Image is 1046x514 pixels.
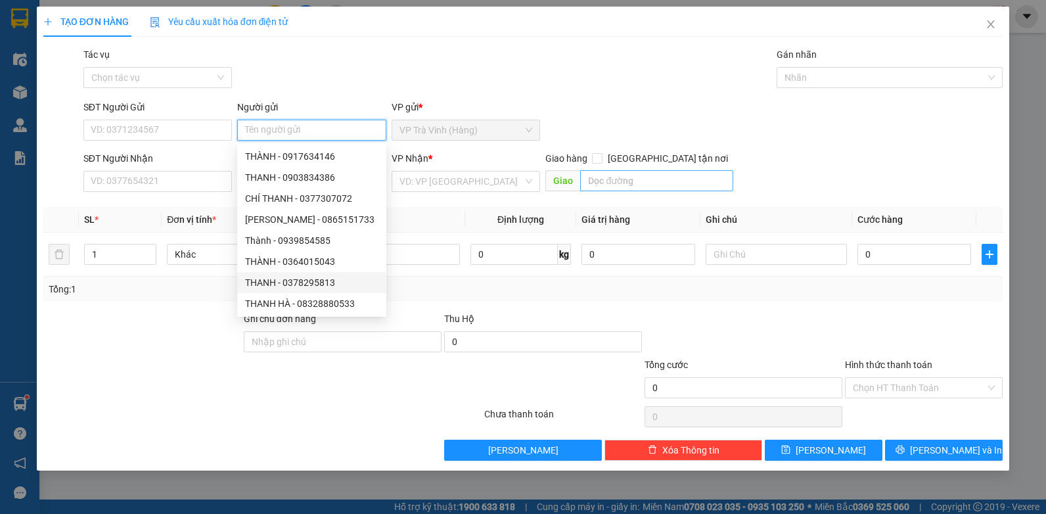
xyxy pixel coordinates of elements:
div: SĐT Người Nhận [83,151,233,166]
input: 0 [581,244,695,265]
label: Gán nhãn [777,49,817,60]
label: Tác vụ [83,49,110,60]
div: THANH - 0903834386 [237,167,386,188]
span: close [986,19,996,30]
div: THÀNH - 0917634146 [245,149,378,164]
div: THANH HÀ - 08328880533 [245,296,378,311]
button: [PERSON_NAME] [444,440,602,461]
div: Thành - 0939854585 [245,233,378,248]
label: Ghi chú đơn hàng [244,314,316,324]
input: VD: Bàn, Ghế [319,244,460,265]
span: Tổng cước [645,360,688,370]
div: SĐT Người Gửi [83,100,233,114]
button: delete [49,244,70,265]
div: THÀNH - 0364015043 [237,251,386,272]
div: [PERSON_NAME] - 0865151733 [245,212,378,227]
img: icon [150,17,160,28]
span: [GEOGRAPHIC_DATA] tận nơi [603,151,733,166]
button: deleteXóa Thông tin [604,440,762,461]
span: TẠO ĐƠN HÀNG [43,16,129,27]
div: Tổng: 1 [49,282,405,296]
button: printer[PERSON_NAME] và In [885,440,1003,461]
div: DUY THANH - 0865151733 [237,209,386,230]
strong: BIÊN NHẬN GỬI HÀNG [44,7,152,20]
p: GỬI: [5,26,192,51]
span: KO BAO BỂ HƯ [34,85,106,98]
div: THANH HÀ - 08328880533 [237,293,386,314]
button: Close [972,7,1009,43]
div: THÀNH - 0917634146 [237,146,386,167]
span: Cước hàng [857,214,903,225]
th: Ghi chú [700,207,852,233]
span: Giao hàng [545,153,587,164]
div: THANH - 0378295813 [237,272,386,293]
span: [PERSON_NAME] [796,443,866,457]
input: Ghi Chú [706,244,847,265]
div: CHÍ THANH - 0377307072 [237,188,386,209]
span: plus [43,17,53,26]
div: CHÍ THANH - 0377307072 [245,191,378,206]
div: Người gửi [237,100,386,114]
span: VP [PERSON_NAME] ([GEOGRAPHIC_DATA]) - [5,26,122,51]
div: THANH - 0903834386 [245,170,378,185]
span: VP Trà Vinh (Hàng) [399,120,533,140]
button: save[PERSON_NAME] [765,440,882,461]
input: Ghi chú đơn hàng [244,331,442,352]
span: 0919717373 - [5,71,99,83]
div: VP gửi [392,100,541,114]
div: Chưa thanh toán [483,407,643,430]
span: Yêu cầu xuất hóa đơn điện tử [150,16,288,27]
p: NHẬN: [5,57,192,69]
span: Thu Hộ [444,314,474,324]
span: Định lượng [497,214,544,225]
button: plus [982,244,997,265]
span: TƯƠI [70,71,99,83]
span: plus [982,249,997,260]
span: SL [84,214,95,225]
span: delete [648,445,657,456]
span: Giao [545,170,580,191]
span: printer [896,445,905,456]
span: save [781,445,790,456]
span: Khác [175,245,300,264]
span: Xóa Thông tin [662,443,719,457]
span: Giá trị hàng [581,214,630,225]
span: [PERSON_NAME] và In [910,443,1002,457]
div: THANH - 0378295813 [245,275,378,290]
label: Hình thức thanh toán [845,360,932,370]
span: kg [558,244,571,265]
span: VP Nhận [392,153,428,164]
span: VP Cầu Ngang [37,57,104,69]
span: [PERSON_NAME] [488,443,558,457]
input: Dọc đường [580,170,733,191]
div: THÀNH - 0364015043 [245,254,378,269]
span: Đơn vị tính [167,214,216,225]
span: GIAO: [5,85,106,98]
div: Thành - 0939854585 [237,230,386,251]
